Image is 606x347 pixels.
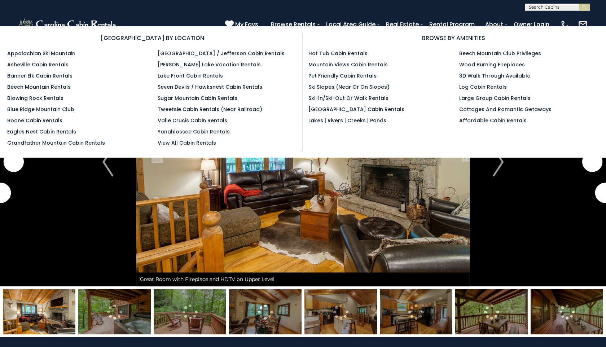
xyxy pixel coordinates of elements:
[308,72,377,79] a: Pet Friendly Cabin Rentals
[7,61,69,68] a: Asheville Cabin Rentals
[459,61,525,68] a: Wood Burning Fireplaces
[482,18,507,31] a: About
[225,20,260,29] a: My Favs
[7,34,297,43] h3: [GEOGRAPHIC_DATA] BY LOCATION
[158,128,230,135] a: Yonahlossee Cabin Rentals
[18,17,118,32] img: White-1-2.png
[308,83,390,91] a: Ski Slopes (Near or On Slopes)
[308,106,404,113] a: [GEOGRAPHIC_DATA] Cabin Rentals
[235,20,258,29] span: My Favs
[470,38,527,286] button: Next
[7,72,73,79] a: Banner Elk Cabin Rentals
[7,128,76,135] a: Eagles Nest Cabin Rentals
[136,272,470,286] div: Great Room with Fireplace and HDTV on Upper Level
[459,50,541,57] a: Beech Mountain Club Privileges
[459,95,531,102] a: Large Group Cabin Rentals
[510,18,553,31] a: Owner Login
[380,289,452,334] img: 163260575
[382,18,422,31] a: Real Estate
[308,95,388,102] a: Ski-in/Ski-Out or Walk Rentals
[308,61,388,68] a: Mountain Views Cabin Rentals
[308,34,599,43] h3: BROWSE BY AMENITIES
[493,148,504,176] img: arrow
[79,38,136,286] button: Previous
[158,106,262,113] a: Tweetsie Cabin Rentals (Near Railroad)
[304,289,377,334] img: 163260582
[158,139,216,146] a: View All Cabin Rentals
[3,289,75,334] img: 163260588
[459,72,530,79] a: 3D Walk Through Available
[7,83,71,91] a: Beech Mountain Rentals
[229,289,302,334] img: 163260574
[322,18,379,31] a: Local Area Guide
[7,95,63,102] a: Blowing Rock Rentals
[102,148,113,176] img: arrow
[158,83,262,91] a: Seven Devils / Hawksnest Cabin Rentals
[426,18,478,31] a: Rental Program
[459,83,507,91] a: Log Cabin Rentals
[578,19,588,30] img: mail-regular-white.png
[158,95,237,102] a: Sugar Mountain Cabin Rentals
[78,289,151,334] img: 163260596
[158,72,223,79] a: Lake Front Cabin Rentals
[308,50,368,57] a: Hot Tub Cabin Rentals
[560,19,570,30] img: phone-regular-white.png
[459,106,552,113] a: Cottages and Romantic Getaways
[455,289,528,334] img: 163260600
[7,117,62,124] a: Boone Cabin Rentals
[267,18,319,31] a: Browse Rentals
[158,61,261,68] a: [PERSON_NAME] Lake Vacation Rentals
[7,106,74,113] a: Blue Ridge Mountain Club
[308,117,386,124] a: Lakes | Rivers | Creeks | Ponds
[158,50,285,57] a: [GEOGRAPHIC_DATA] / Jefferson Cabin Rentals
[154,289,226,334] img: 163260593
[531,289,603,334] img: 163260601
[459,117,527,124] a: Affordable Cabin Rentals
[158,117,227,124] a: Valle Crucis Cabin Rentals
[7,139,105,146] a: Grandfather Mountain Cabin Rentals
[7,50,75,57] a: Appalachian Ski Mountain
